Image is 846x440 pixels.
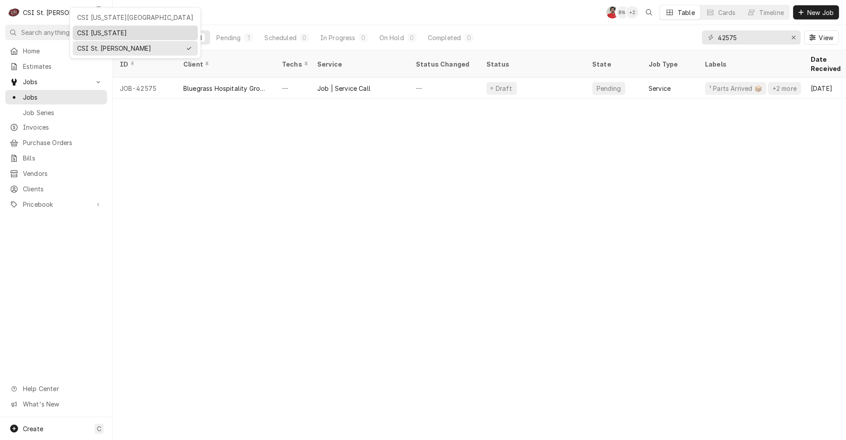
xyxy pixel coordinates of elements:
div: CSI St. [PERSON_NAME] [77,44,181,53]
div: CSI [US_STATE] [77,28,193,37]
div: CSI [US_STATE][GEOGRAPHIC_DATA] [77,13,193,22]
a: Go to Job Series [5,105,107,120]
a: Go to Jobs [5,90,107,104]
span: Jobs [23,93,103,102]
span: Job Series [23,108,103,117]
